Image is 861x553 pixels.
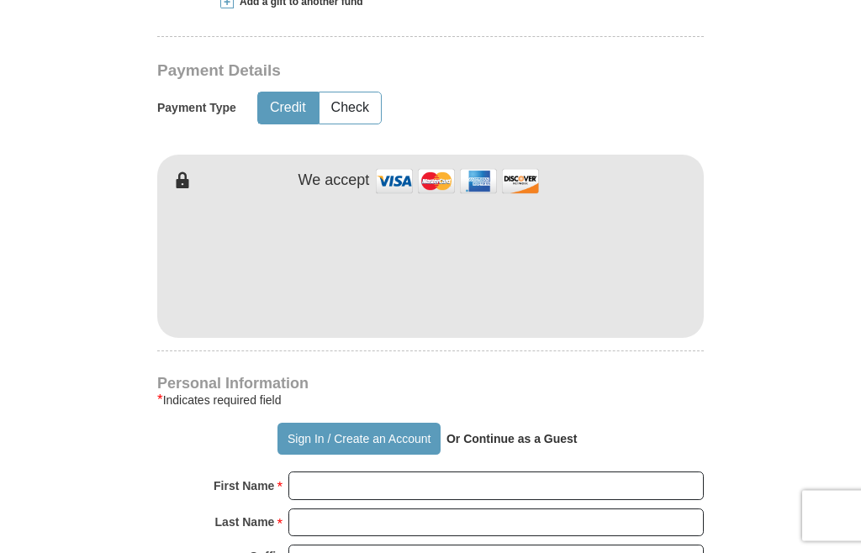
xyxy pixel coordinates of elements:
[298,172,370,191] h4: We accept
[215,511,275,535] strong: Last Name
[277,424,440,456] button: Sign In / Create an Account
[446,433,578,446] strong: Or Continue as a Guest
[157,102,236,116] h5: Payment Type
[157,391,704,411] div: Indicates required field
[258,93,318,124] button: Credit
[157,377,704,391] h4: Personal Information
[157,62,586,82] h3: Payment Details
[320,93,381,124] button: Check
[214,475,274,498] strong: First Name
[373,164,541,200] img: credit cards accepted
